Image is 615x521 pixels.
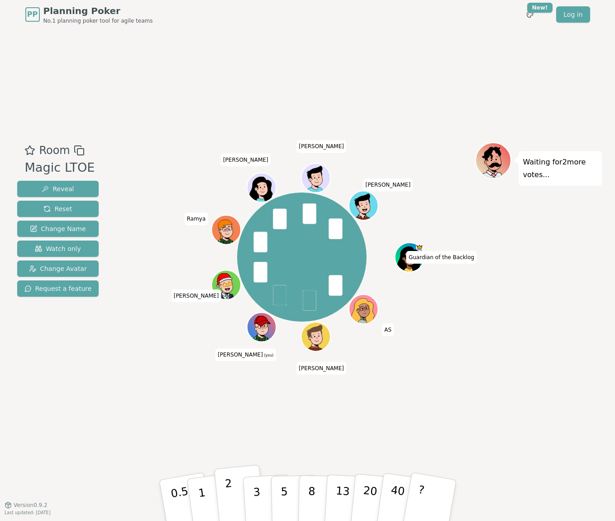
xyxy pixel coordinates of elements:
span: Click to change your name [221,153,271,166]
span: Change Avatar [29,264,87,273]
button: Request a feature [17,280,99,297]
button: Change Name [17,221,99,237]
span: Room [39,142,70,159]
span: Click to change your name [382,323,394,336]
div: New! [527,3,553,13]
span: Click to change your name [363,178,413,191]
span: Request a feature [24,284,92,293]
p: Waiting for 2 more votes... [523,156,597,181]
span: Click to change your name [185,212,208,225]
span: No.1 planning poker tool for agile teams [43,17,153,24]
button: Reveal [17,181,99,197]
span: Watch only [35,244,81,253]
span: Version 0.9.2 [14,502,48,509]
span: Reset [43,204,72,213]
span: PP [27,9,38,20]
div: Magic LTOE [24,159,95,177]
span: Click to change your name [296,140,346,153]
span: (you) [263,353,274,357]
span: Change Name [30,224,86,233]
button: Click to change your avatar [248,313,275,340]
a: Log in [556,6,590,23]
button: Change Avatar [17,260,99,277]
span: Reveal [42,184,74,193]
button: Add as favourite [24,142,35,159]
button: Watch only [17,241,99,257]
span: Click to change your name [172,289,221,302]
span: Click to change your name [406,251,477,264]
span: Click to change your name [215,348,276,361]
span: Planning Poker [43,5,153,17]
span: Click to change your name [296,362,346,374]
span: Guardian of the Backlog is the host [416,243,423,251]
span: Last updated: [DATE] [5,510,51,515]
a: PPPlanning PokerNo.1 planning poker tool for agile teams [25,5,153,24]
button: Reset [17,201,99,217]
button: Version0.9.2 [5,502,48,509]
button: New! [522,6,538,23]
